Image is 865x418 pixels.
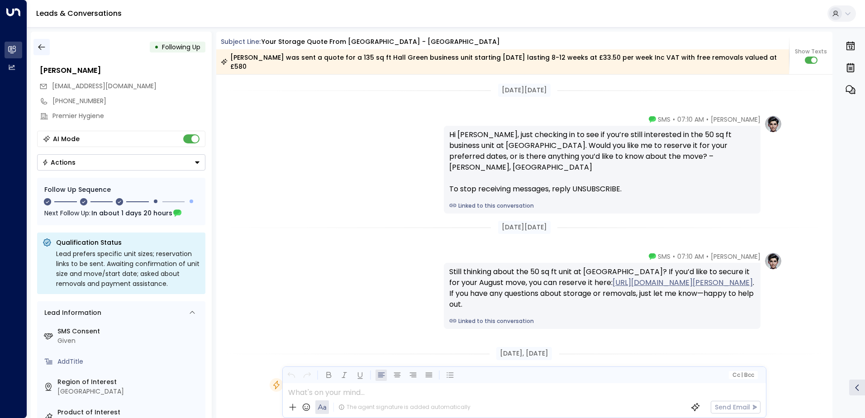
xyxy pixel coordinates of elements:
[711,252,760,261] span: [PERSON_NAME]
[795,47,827,56] span: Show Texts
[498,221,551,234] div: [DATE][DATE]
[44,185,198,195] div: Follow Up Sequence
[449,129,755,195] div: Hi [PERSON_NAME], just checking in to see if you’re still interested in the 50 sq ft business uni...
[741,372,743,378] span: |
[338,403,471,411] div: The agent signature is added automatically
[53,134,80,143] div: AI Mode
[498,84,551,97] div: [DATE][DATE]
[449,317,755,325] a: Linked to this conversation
[37,154,205,171] div: Button group with a nested menu
[57,336,202,346] div: Given
[728,371,757,380] button: Cc|Bcc
[677,115,704,124] span: 07:10 AM
[677,252,704,261] span: 07:10 AM
[56,238,200,247] p: Qualification Status
[42,158,76,166] div: Actions
[261,37,500,47] div: Your storage quote from [GEOGRAPHIC_DATA] - [GEOGRAPHIC_DATA]
[613,277,753,288] a: [URL][DOMAIN_NAME][PERSON_NAME]
[673,252,675,261] span: •
[57,377,202,387] label: Region of Interest
[40,65,205,76] div: [PERSON_NAME]
[706,115,708,124] span: •
[221,37,261,46] span: Subject Line:
[301,370,313,381] button: Redo
[52,81,157,91] span: info@premierhygiene.co.uk
[496,347,552,360] div: [DATE], [DATE]
[658,115,670,124] span: SMS
[91,208,172,218] span: In about 1 days 20 hours
[57,387,202,396] div: [GEOGRAPHIC_DATA]
[37,154,205,171] button: Actions
[673,115,675,124] span: •
[57,357,202,366] div: AddTitle
[221,53,784,71] div: [PERSON_NAME] was sent a quote for a 135 sq ft Hall Green business unit starting [DATE] lasting 8...
[162,43,200,52] span: Following Up
[36,8,122,19] a: Leads & Conversations
[154,39,159,55] div: •
[285,370,297,381] button: Undo
[764,115,782,133] img: profile-logo.png
[711,115,760,124] span: [PERSON_NAME]
[52,96,205,106] div: [PHONE_NUMBER]
[658,252,670,261] span: SMS
[44,208,198,218] div: Next Follow Up:
[732,372,754,378] span: Cc Bcc
[56,249,200,289] div: Lead prefers specific unit sizes; reservation links to be sent. Awaiting confirmation of unit siz...
[57,408,202,417] label: Product of Interest
[41,308,101,318] div: Lead Information
[764,252,782,270] img: profile-logo.png
[57,327,202,336] label: SMS Consent
[449,202,755,210] a: Linked to this conversation
[449,266,755,310] div: Still thinking about the 50 sq ft unit at [GEOGRAPHIC_DATA]? If you’d like to secure it for your ...
[52,81,157,90] span: [EMAIL_ADDRESS][DOMAIN_NAME]
[706,252,708,261] span: •
[52,111,205,121] div: Premier Hygiene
